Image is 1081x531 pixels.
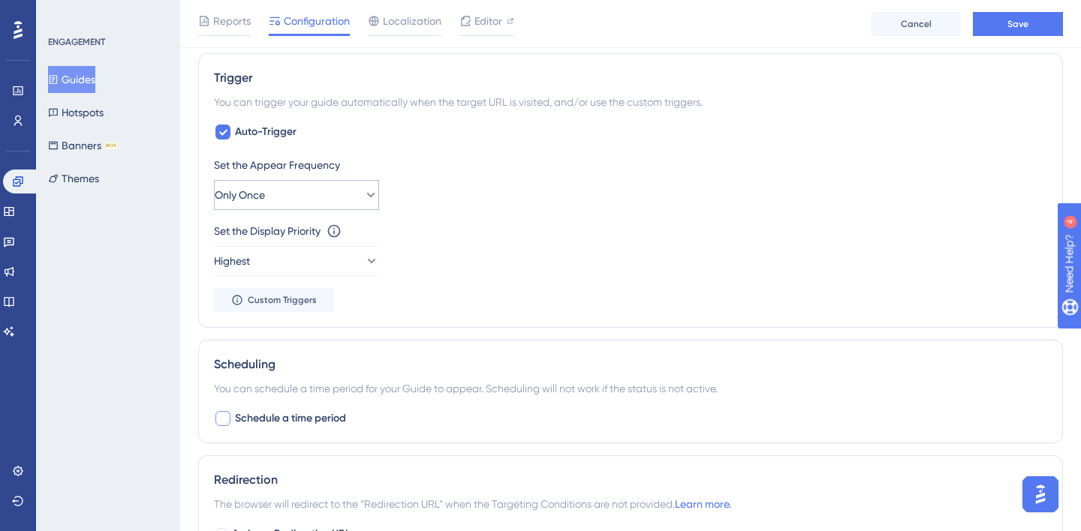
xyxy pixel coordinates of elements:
div: Scheduling [214,355,1047,373]
iframe: UserGuiding AI Assistant Launcher [1018,472,1063,517]
button: Custom Triggers [214,288,334,312]
div: Set the Display Priority [214,222,321,240]
span: Highest [214,252,250,270]
button: Highest [214,246,379,276]
span: Custom Triggers [248,294,317,306]
button: Save [973,12,1063,36]
button: Themes [48,165,99,192]
span: Configuration [284,12,350,30]
div: 4 [104,7,109,19]
div: Redirection [214,471,1047,489]
span: Localization [383,12,441,30]
button: Cancel [871,12,961,36]
div: BETA [104,142,118,149]
button: BannersBETA [48,132,118,159]
span: Reports [213,12,251,30]
span: Save [1007,18,1028,30]
div: ENGAGEMENT [48,36,105,48]
div: Set the Appear Frequency [214,156,1047,174]
span: Auto-Trigger [235,123,297,141]
div: You can schedule a time period for your Guide to appear. Scheduling will not work if the status i... [214,379,1047,397]
span: Cancel [901,18,932,30]
span: The browser will redirect to the “Redirection URL” when the Targeting Conditions are not provided. [214,495,731,513]
span: Need Help? [35,4,94,22]
button: Hotspots [48,99,104,126]
a: Learn more. [675,498,731,510]
button: Only Once [214,180,379,210]
div: Trigger [214,69,1047,87]
button: Guides [48,66,95,93]
div: You can trigger your guide automatically when the target URL is visited, and/or use the custom tr... [214,93,1047,111]
span: Schedule a time period [235,409,346,427]
span: Editor [474,12,502,30]
span: Only Once [215,186,265,204]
